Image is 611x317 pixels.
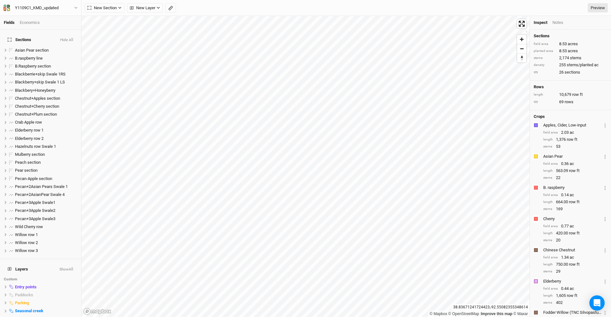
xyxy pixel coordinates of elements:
[567,62,599,68] span: stems/planted ac
[568,48,578,54] span: acres
[569,168,579,174] span: row ft
[543,255,558,260] div: field area
[15,144,56,149] span: Hazelnuts row Swale 1
[543,247,602,253] div: Chinese Chestnut
[81,16,530,317] canvas: Map
[570,192,574,198] span: ac
[534,33,607,39] h4: Sections
[165,3,176,13] button: Shortcut: M
[3,4,78,11] button: Y1109C1_KMD_updated
[543,262,607,267] div: 750.00
[534,49,556,54] div: planted area
[8,267,28,272] span: Layers
[552,20,563,25] div: Notes
[15,308,77,313] div: Seasonal creek
[15,5,59,11] div: Y1109C1_KMD_updated
[534,99,607,105] div: 69
[543,237,607,243] div: 20
[15,72,66,76] span: Blackberrie+skip Swale 1RS
[15,80,77,85] div: Blackberry+skip Swale 1 LS
[15,192,65,197] span: Pecan+2AsianPear Swale 4
[15,300,77,306] div: Parking
[15,120,42,125] span: Crab Apple row
[15,56,43,61] span: B.raspberry line
[588,3,608,13] a: Preview
[59,267,74,272] button: ShowAll
[15,96,77,101] div: Chestnut+Apples section
[570,223,574,229] span: ac
[543,216,602,222] div: Cherry
[130,5,155,11] span: New Layer
[15,184,77,189] div: Pecan+2Asian Pears Swale 1
[15,240,38,245] span: Willow row 2
[543,269,553,274] div: stems
[15,216,55,221] span: Pecan+3Apple Swale3
[570,55,581,61] span: stems
[543,278,602,284] div: Elderberry
[15,192,77,197] div: Pecan+2AsianPear Swale 4
[15,48,49,53] span: Asian Pear section
[543,169,553,173] div: length
[603,309,607,316] button: Crop Usage
[543,154,602,159] div: Asian Pear
[15,184,68,189] span: Pecan+2Asian Pears Swale 1
[15,152,77,157] div: Mulberry section
[543,293,553,298] div: length
[15,136,44,141] span: Elderberry row 2
[543,200,553,205] div: length
[4,20,15,25] a: Fields
[543,300,553,305] div: stems
[15,200,77,205] div: Pecan+3Apple Swale1
[15,168,38,173] span: Pear section
[534,63,556,68] div: density
[543,206,607,212] div: 169
[534,99,556,104] div: qty
[15,64,51,68] span: B.Raspberry section
[15,152,45,157] span: Mulberry section
[15,128,77,133] div: Elderberry row 1
[543,176,553,180] div: stems
[15,300,29,305] span: Parking
[543,269,607,274] div: 29
[569,230,579,236] span: row ft
[15,200,55,205] span: Pecan+3Apple Swale1
[543,207,553,212] div: stems
[452,304,530,311] div: 38.83671241724423 , -92.55082355348614
[15,224,77,229] div: Wild Cherry row
[603,277,607,285] button: Crop Usage
[543,137,553,142] div: length
[543,293,607,299] div: 1,605
[15,96,60,101] span: Chestnut+Apples section
[8,37,31,42] span: Sections
[543,144,607,149] div: 53
[534,62,607,68] div: 255
[569,262,579,267] span: row ft
[15,248,77,253] div: Willow row 3
[517,19,526,28] span: Enter fullscreen
[534,56,556,61] div: stems
[543,255,607,260] div: 1.34
[534,70,556,75] div: qty
[603,121,607,129] button: Crop Usage
[543,199,607,205] div: 664.00
[570,161,574,167] span: ac
[543,286,607,292] div: 0.44
[15,248,38,253] span: Willow row 3
[572,92,583,97] span: row ft
[534,92,556,97] div: length
[589,295,605,311] div: Open Intercom Messenger
[15,292,33,297] span: Paddocks
[603,184,607,191] button: Crop Usage
[85,3,124,13] button: New Section
[481,312,512,316] a: Improve this map
[15,136,77,141] div: Elderberry row 2
[15,176,77,181] div: Pecan-Apple section
[567,293,577,299] span: row ft
[543,130,607,135] div: 2.03
[127,3,163,13] button: New Layer
[534,42,556,47] div: field area
[15,292,77,298] div: Paddocks
[60,38,74,42] button: Hide All
[513,312,528,316] a: Maxar
[534,41,607,47] div: 8.53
